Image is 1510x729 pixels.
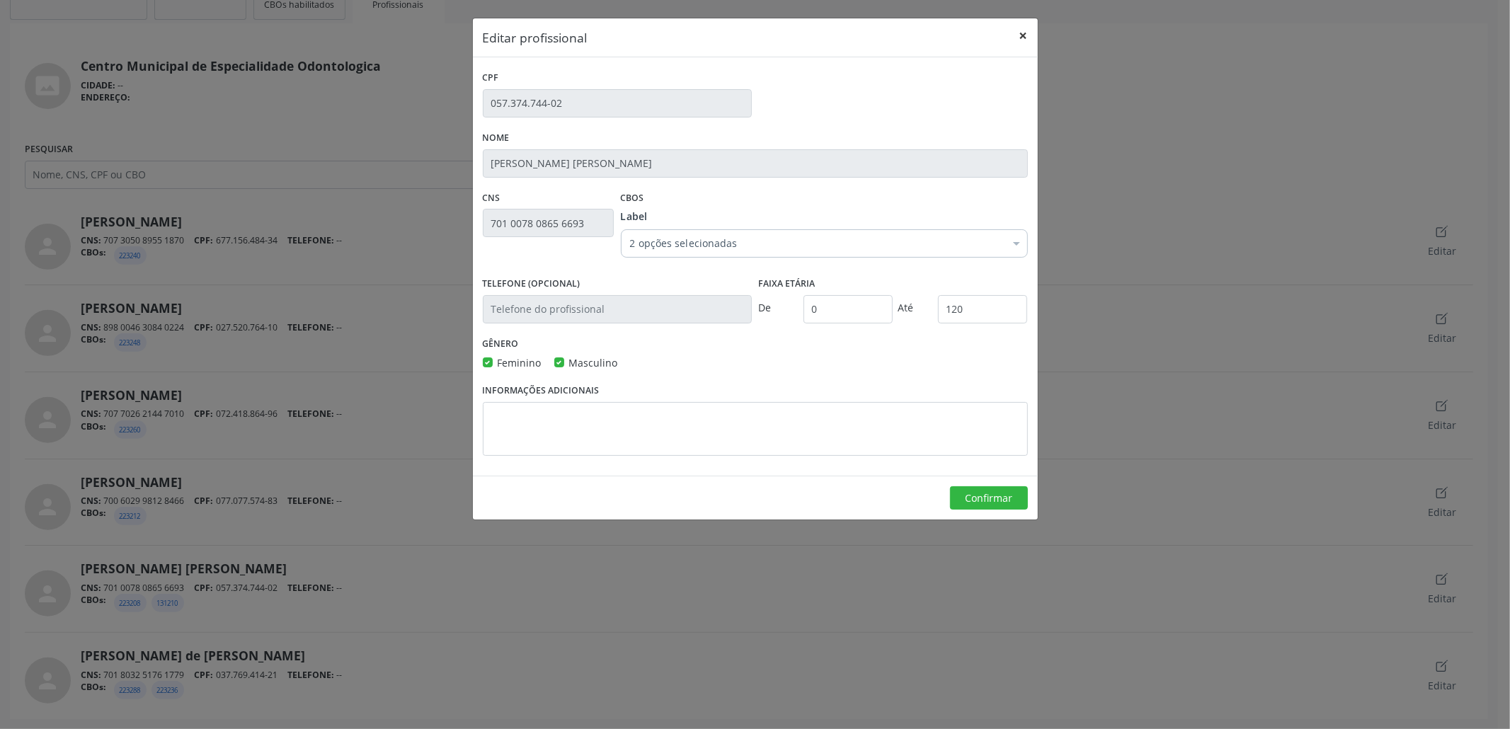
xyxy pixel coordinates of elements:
label: Telefone (Opcional) [483,273,580,295]
label: Informações adicionais [483,380,600,402]
label: CNS [483,188,501,209]
label: CPF [483,67,499,89]
label: CBOs [621,188,644,209]
label: Feminino [498,355,542,370]
div: De [759,295,803,315]
label: Faixa etária [759,273,816,295]
label: Masculino [569,355,618,370]
input: Telefone do profissional [483,295,752,323]
button: Confirmar [950,486,1028,510]
input: Ex.: 100 [938,295,1028,323]
h5: Editar profissional [483,28,588,47]
input: Nome do profissional [483,149,1028,178]
button: Close [1009,18,1038,53]
span: 2 opções selecionadas [630,236,1005,251]
label: Gênero [483,333,519,355]
div: Até [893,295,937,315]
span: Label [621,209,648,223]
input: CNS do profissional [483,209,614,237]
input: Ex.: 0 [803,295,893,323]
label: Nome [483,127,510,149]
